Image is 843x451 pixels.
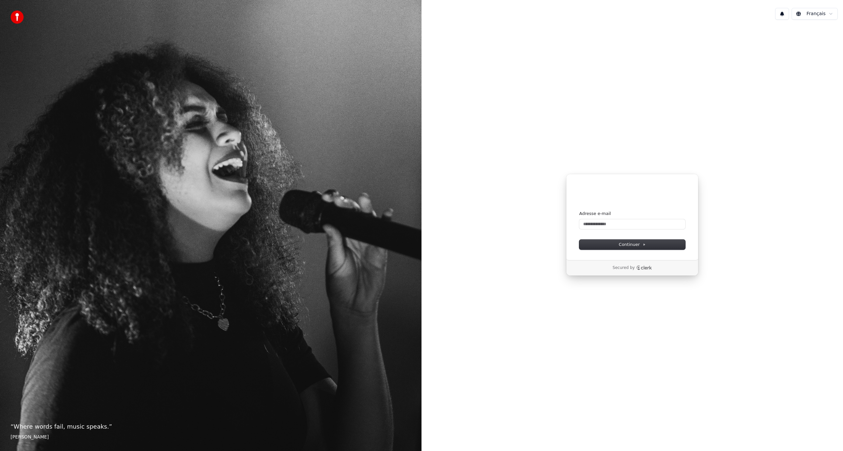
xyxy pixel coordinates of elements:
span: Continuer [619,242,646,248]
a: Clerk logo [636,265,652,270]
img: youka [11,11,24,24]
button: Continuer [579,240,685,250]
label: Adresse e-mail [579,211,611,217]
p: “ Where words fail, music speaks. ” [11,422,411,431]
p: Secured by [612,265,635,271]
footer: [PERSON_NAME] [11,434,411,440]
